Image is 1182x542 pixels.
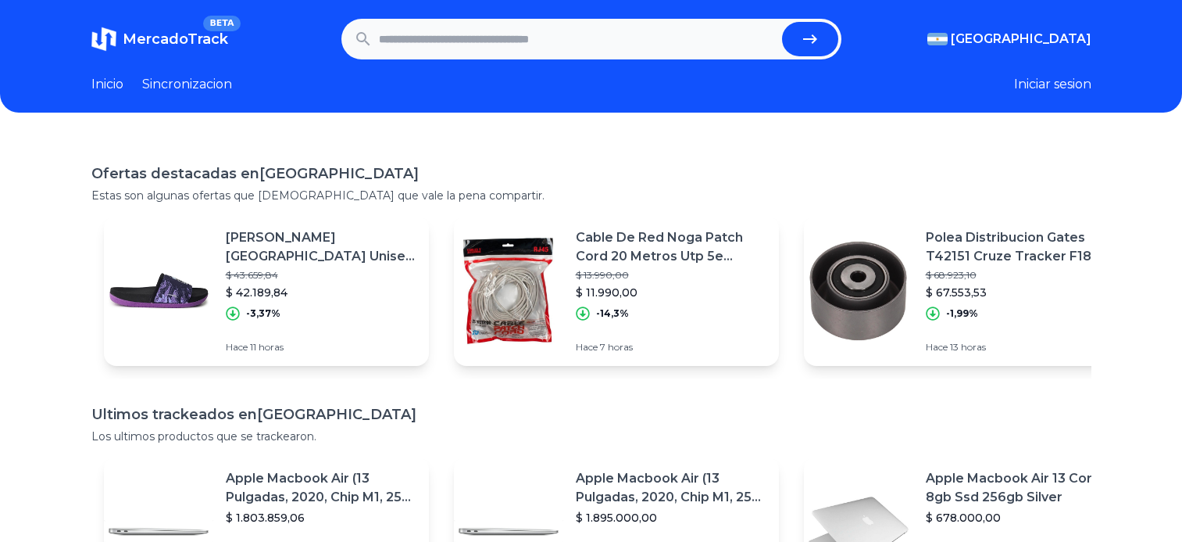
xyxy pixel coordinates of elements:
img: Featured image [104,236,213,346]
a: MercadoTrackBETA [91,27,228,52]
img: MercadoTrack [91,27,116,52]
p: Polea Distribucion Gates T42151 Cruze Tracker F18d 2010 2016 [926,228,1116,266]
p: $ 678.000,00 [926,510,1116,526]
button: Iniciar sesion [1014,75,1091,94]
p: -3,37% [246,307,280,320]
p: Los ultimos productos que se trackearon. [91,429,1091,444]
p: Hace 11 horas [226,341,416,354]
img: Argentina [927,33,948,45]
p: $ 68.923,10 [926,269,1116,282]
p: Hace 7 horas [576,341,766,354]
p: -14,3% [596,307,629,320]
p: Cable De Red Noga Patch Cord 20 Metros Utp 5e Fichas Rj45 6p [576,228,766,266]
h1: Ofertas destacadas en [GEOGRAPHIC_DATA] [91,163,1091,185]
p: $ 13.990,00 [576,269,766,282]
h1: Ultimos trackeados en [GEOGRAPHIC_DATA] [91,404,1091,425]
p: -1,99% [946,307,978,320]
a: Featured imageCable De Red Noga Patch Cord 20 Metros Utp 5e Fichas Rj45 6p$ 13.990,00$ 11.990,00-... [454,216,779,366]
p: Apple Macbook Air (13 Pulgadas, 2020, Chip M1, 256 Gb De Ssd, 8 Gb De Ram) - Plata [226,469,416,507]
p: Apple Macbook Air 13 Core I5 8gb Ssd 256gb Silver [926,469,1116,507]
p: $ 42.189,84 [226,285,416,300]
p: [PERSON_NAME] [GEOGRAPHIC_DATA] Unisex Chinelas Messi Afa Oficial [226,228,416,266]
a: Sincronizacion [142,75,232,94]
p: $ 43.659,84 [226,269,416,282]
p: $ 1.803.859,06 [226,510,416,526]
span: MercadoTrack [123,31,228,48]
p: $ 67.553,53 [926,285,1116,300]
a: Inicio [91,75,123,94]
p: Hace 13 horas [926,341,1116,354]
p: $ 11.990,00 [576,285,766,300]
img: Featured image [454,236,563,346]
a: Featured image[PERSON_NAME] [GEOGRAPHIC_DATA] Unisex Chinelas Messi Afa Oficial$ 43.659,84$ 42.18... [104,216,429,366]
span: [GEOGRAPHIC_DATA] [951,30,1091,48]
img: Featured image [804,236,913,346]
p: Estas son algunas ofertas que [DEMOGRAPHIC_DATA] que vale la pena compartir. [91,188,1091,203]
span: BETA [203,16,240,31]
button: [GEOGRAPHIC_DATA] [927,30,1091,48]
p: Apple Macbook Air (13 Pulgadas, 2020, Chip M1, 256 Gb De Ssd, 8 Gb De Ram) - Plata [576,469,766,507]
a: Featured imagePolea Distribucion Gates T42151 Cruze Tracker F18d 2010 2016$ 68.923,10$ 67.553,53-... [804,216,1129,366]
p: $ 1.895.000,00 [576,510,766,526]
